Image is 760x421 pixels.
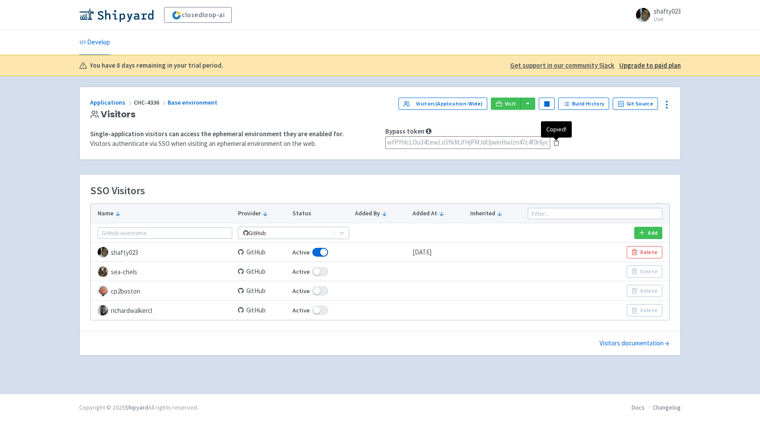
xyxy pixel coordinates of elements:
span: Visitors [101,109,135,120]
p: Visitors authenticate via SSO when visiting an ephemeral environment on the web. [90,139,375,149]
a: Shipyard [125,403,148,411]
td: GitHub [235,262,289,281]
button: Add [634,227,662,239]
button: Inherited [470,209,522,218]
u: Get support in our community Slack [510,61,614,69]
input: GitHub username [98,227,232,239]
span: shafty023 [654,7,681,15]
span: Visit [505,100,516,107]
span: Active [292,305,310,316]
td: cp2boston [91,281,235,301]
span: Active [292,247,310,258]
td: shafty023 [91,243,235,262]
strong: Single-application visitors can access the ephemeral environment they are enabled for. [90,130,344,138]
a: closedloop-ai [164,7,232,23]
td: richardwalkercl [91,301,235,320]
button: Name [98,209,232,218]
a: Docs [632,403,645,411]
u: Upgrade to paid plan [619,61,681,69]
h3: SSO Visitors [90,185,145,196]
small: User [654,16,681,22]
th: Status [289,204,352,223]
button: Delete [627,265,662,278]
td: GitHub [235,281,289,301]
a: Build History [558,98,609,110]
button: Delete [627,304,662,316]
td: GitHub [235,243,289,262]
td: sea-chels [91,262,235,281]
span: Active [292,286,310,296]
a: Changelog [653,403,681,411]
a: Git Source [613,98,658,110]
div: Copyright © 2025 All rights reserved. [79,403,198,412]
a: Applications [90,98,134,106]
button: Added At [413,209,464,218]
input: Filter... [528,208,662,219]
button: Delete [627,285,662,297]
a: Visitors documentation [599,338,670,348]
a: Develop [79,30,110,55]
a: Get support in our community Slack [510,61,614,71]
button: Pause [539,98,555,110]
span: CHC-4336 [134,98,168,106]
a: Base environment [168,98,219,106]
span: Active [292,267,310,277]
a: Visit [491,98,521,110]
strong: Bypass token [385,127,424,135]
button: Provider [238,209,287,218]
a: shafty023 User [631,8,681,22]
a: Visitors(Application-Wide) [398,98,487,110]
td: GitHub [235,301,289,320]
time: [DATE] [413,248,431,256]
button: Delete [627,246,662,258]
b: You have 8 days remaining in your trial period. [90,61,223,71]
button: Added By [355,209,407,218]
img: Shipyard logo [79,8,153,22]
